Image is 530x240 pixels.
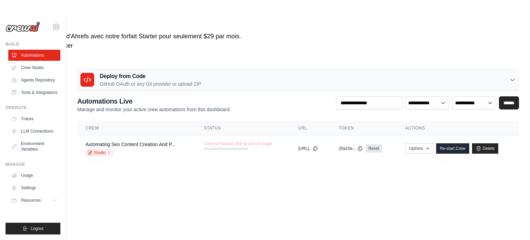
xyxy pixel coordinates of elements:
a: Delete [472,143,499,154]
span: Logout [31,226,43,231]
iframe: Chat Widget [495,207,530,240]
div: Manage [6,162,60,167]
h3: Deploy from Code [100,72,201,80]
a: Environment Variables [8,138,60,155]
a: Settings [8,182,60,193]
th: Token [331,121,397,135]
p: GitHub OAuth or any Git provider or upload ZIP [100,80,201,87]
button: 20a15e... [339,146,363,151]
span: Crew is Paused, due to lack of usage [204,141,272,146]
a: Tools & Integrations [8,87,60,98]
button: Logout [6,223,60,234]
img: Logo [6,22,40,32]
th: Status [196,121,290,135]
th: Actions [397,121,519,135]
a: Automations [8,50,60,61]
h2: Automations Live [77,96,231,106]
a: Crew Studio [8,62,60,73]
a: LLM Connections [8,126,60,137]
p: Manage and monitor your active crew automations from this dashboard. [77,106,231,113]
div: Operate [6,105,60,111]
a: Studio [86,149,113,156]
a: Agents Repository [8,75,60,86]
a: Traces [8,113,60,124]
span: Resources [21,198,41,203]
a: Usage [8,170,60,181]
button: Options [405,143,433,154]
a: Automating Seo Content Creation And P... [86,142,175,147]
button: Resources [8,195,60,206]
th: Crew [77,121,196,135]
div: Build [6,41,60,47]
a: Reset [366,144,382,153]
th: URL [290,121,331,135]
a: Re-start Crew [436,143,469,154]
